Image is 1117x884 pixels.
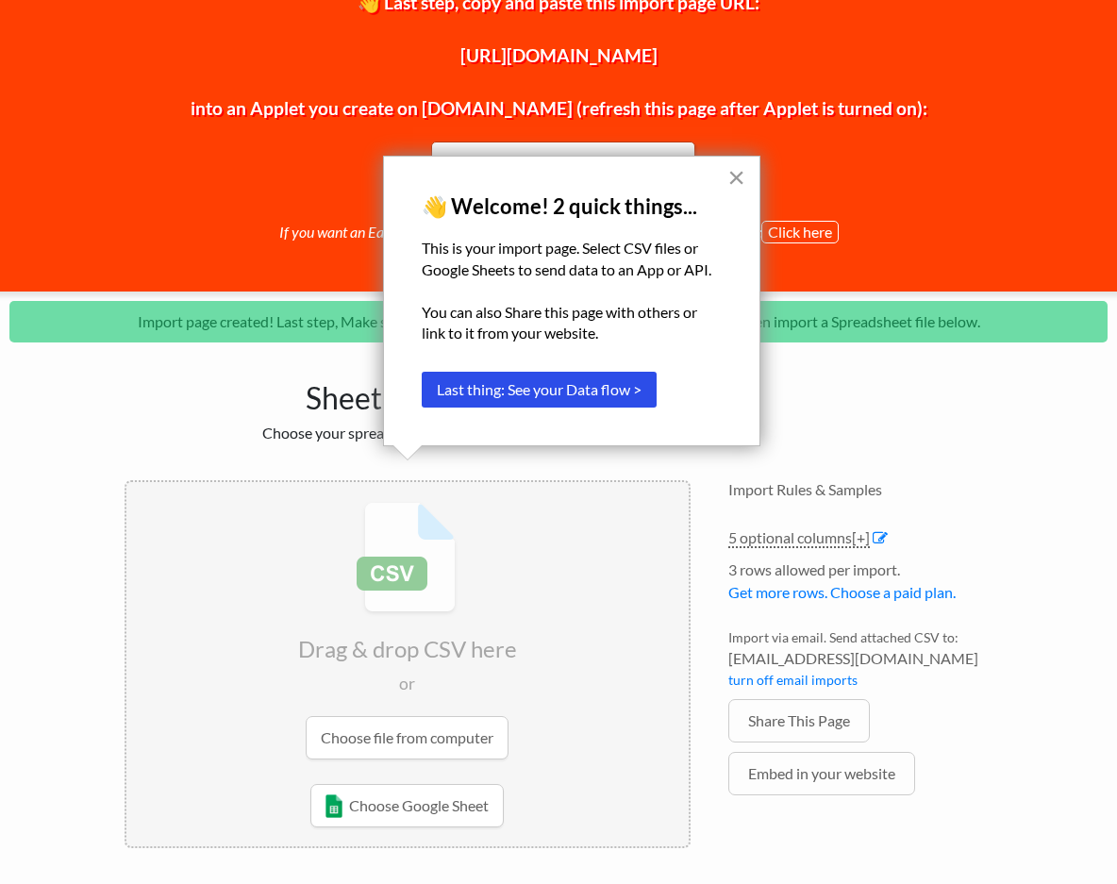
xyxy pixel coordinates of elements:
[728,480,992,498] h4: Import Rules & Samples
[727,162,745,192] button: Close
[422,194,722,219] p: 👋 Welcome! 2 quick things...
[852,528,870,546] span: [+]
[422,302,722,344] p: You can also Share this page with others or link to it from your website.
[125,424,691,442] h2: Choose your spreadsheet below to import.
[5,187,1112,258] p: If you want an EasyCSV Account Manager to finish setting everything up for free:
[1023,790,1094,861] iframe: Drift Widget Chat Controller
[431,142,695,185] a: Create IFTTT Applet for EasyCSV →
[422,372,657,408] button: Last thing: See your Data flow >
[728,752,915,795] a: Embed in your website
[422,238,722,280] p: This is your import page. Select CSV files or Google Sheets to send data to an App or API.
[728,699,870,742] a: Share This Page
[728,559,992,613] li: 3 rows allowed per import.
[728,647,992,670] span: [EMAIL_ADDRESS][DOMAIN_NAME]
[9,301,1108,342] p: Import page created! Last step, Make sure your Applet is turned on in [DOMAIN_NAME] and then impo...
[728,528,870,548] a: 5 optional columns[+]
[761,221,839,243] button: Click here
[728,627,992,699] li: Import via email. Send attached CSV to:
[310,784,504,827] a: Choose Google Sheet
[728,583,956,601] a: Get more rows. Choose a paid plan.
[125,371,691,416] h1: Sheet Import
[728,672,858,688] a: turn off email imports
